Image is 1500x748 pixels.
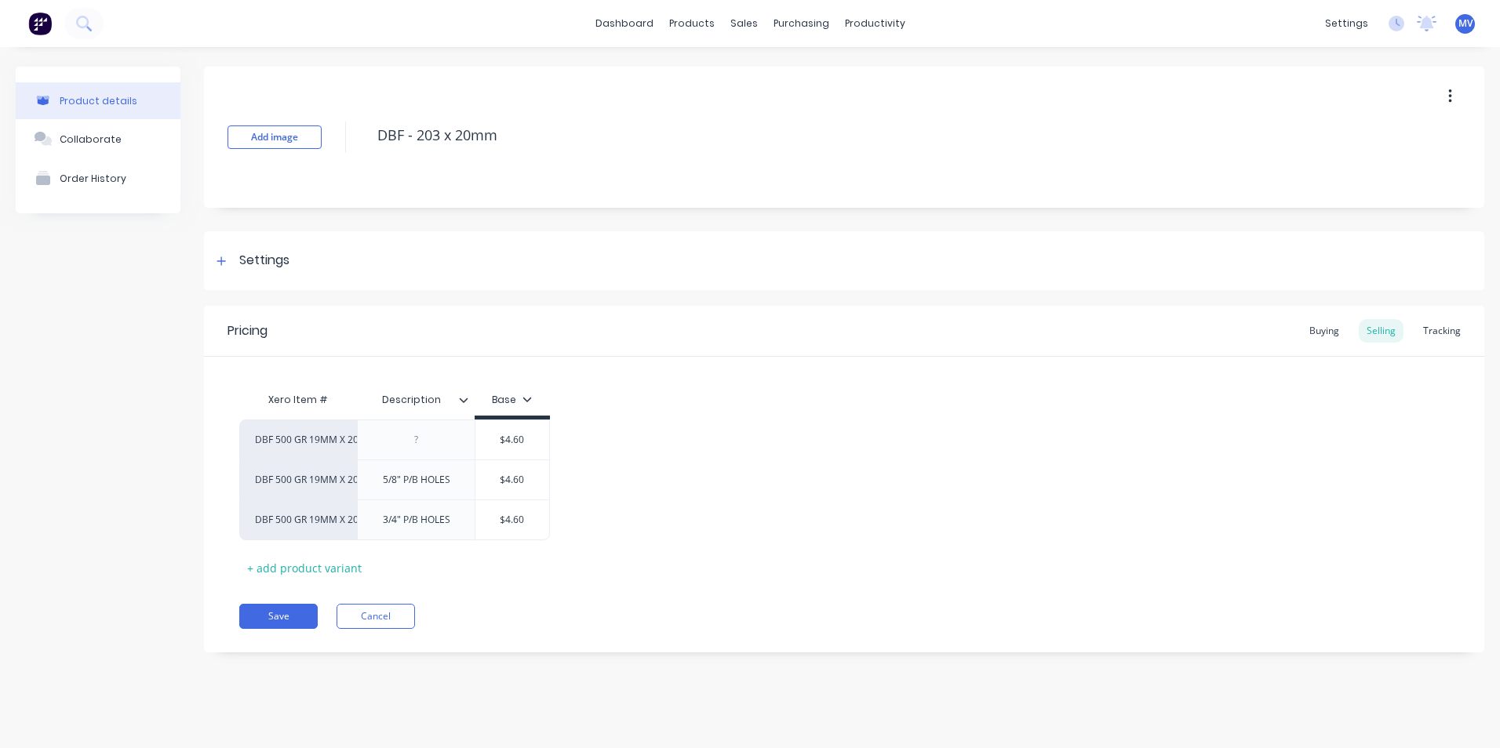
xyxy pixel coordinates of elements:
[492,393,532,407] div: Base
[228,321,268,340] div: Pricing
[661,12,723,35] div: products
[837,12,913,35] div: productivity
[16,82,180,119] button: Product details
[239,384,357,416] div: Xero Item #
[357,380,465,419] div: Description
[239,459,550,499] div: DBF 500 GR 19MM X 203MM - 5/8" P/B Holes5/8" P/B HOLES$4.60
[370,470,463,490] div: 5/8" P/B HOLES
[60,172,126,184] div: Order History
[1317,12,1376,35] div: settings
[255,513,341,527] div: DBF 500 GR 19MM X 203MM - 3/4" P/B Holes
[1302,319,1347,343] div: Buying
[228,125,322,149] button: Add image
[370,510,463,530] div: 3/4" P/B HOLES
[60,133,122,145] div: Collaborate
[357,384,475,416] div: Description
[370,117,1356,154] textarea: DBF - 203 x 20mm
[239,556,370,580] div: + add product variant
[239,499,550,540] div: DBF 500 GR 19MM X 203MM - 3/4" P/B Holes3/4" P/B HOLES$4.60
[766,12,837,35] div: purchasing
[255,433,341,447] div: DBF 500 GR 19MM X 203MM
[473,460,552,499] div: $4.60
[723,12,766,35] div: sales
[16,119,180,158] button: Collaborate
[1458,16,1473,31] span: MV
[337,604,415,629] button: Cancel
[239,251,289,271] div: Settings
[473,420,552,459] div: $4.60
[28,12,52,35] img: Factory
[239,419,550,459] div: DBF 500 GR 19MM X 203MM$4.60
[239,604,318,629] button: Save
[60,95,137,107] div: Product details
[16,158,180,198] button: Order History
[588,12,661,35] a: dashboard
[473,500,552,539] div: $4.60
[1359,319,1404,343] div: Selling
[1415,319,1469,343] div: Tracking
[255,473,341,487] div: DBF 500 GR 19MM X 203MM - 5/8" P/B Holes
